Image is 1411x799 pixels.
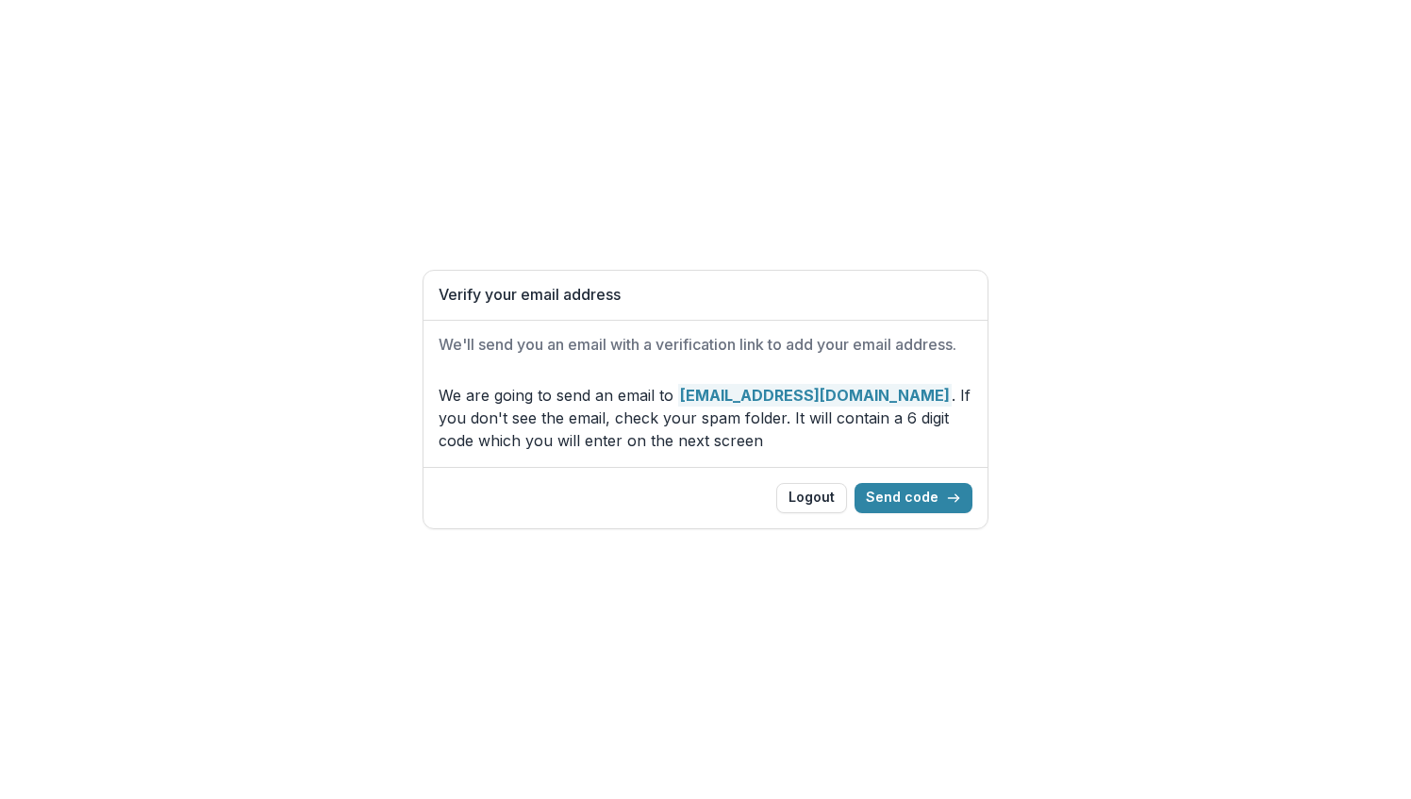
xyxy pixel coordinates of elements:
button: Send code [855,483,972,513]
strong: [EMAIL_ADDRESS][DOMAIN_NAME] [678,384,952,407]
h2: We'll send you an email with a verification link to add your email address. [439,336,972,354]
h1: Verify your email address [439,286,972,304]
button: Logout [776,483,847,513]
p: We are going to send an email to . If you don't see the email, check your spam folder. It will co... [439,384,972,452]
